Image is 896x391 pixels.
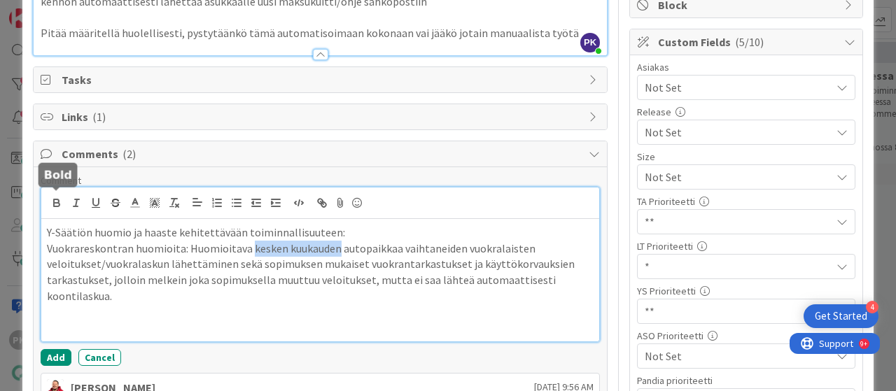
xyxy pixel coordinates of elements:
div: 9+ [71,6,78,17]
div: ASO Prioriteetti [637,331,855,341]
span: Support [29,2,64,19]
p: Pitää määritellä huolellisesti, pystytäänkö tämä automatisoimaan kokonaan vai jääkö jotain manuaa... [41,25,600,41]
div: Size [637,152,855,162]
div: 4 [866,301,878,313]
div: LT Prioriteetti [637,241,855,251]
span: Custom Fields [658,34,837,50]
div: Release [637,107,855,117]
p: Y-Säätiön huomio ja haaste kehitettävään toiminnallisuuteen: [47,225,594,241]
span: ( 1 ) [92,110,106,124]
h5: Bold [44,168,72,181]
span: Tasks [62,71,582,88]
span: Links [62,108,582,125]
button: Add [41,349,71,366]
span: PK [580,33,600,52]
span: Comments [62,145,582,162]
span: Not Set [645,167,824,187]
div: Asiakas [637,62,855,72]
p: Vuokrareskontran huomioita: Huomioitava kesken kuukauden autopaikkaa vaihtaneiden vuokralaisten v... [47,241,594,304]
button: Cancel [78,349,121,366]
span: Not Set [645,79,831,96]
div: Get Started [815,309,867,323]
div: YS Prioriteetti [637,286,855,296]
span: Not Set [645,124,831,141]
span: ( 5/10 ) [735,35,764,49]
span: ( 2 ) [122,147,136,161]
span: Not Set [645,346,824,366]
div: Pandia prioriteetti [637,376,855,385]
div: TA Prioriteetti [637,197,855,206]
div: Open Get Started checklist, remaining modules: 4 [804,304,878,328]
